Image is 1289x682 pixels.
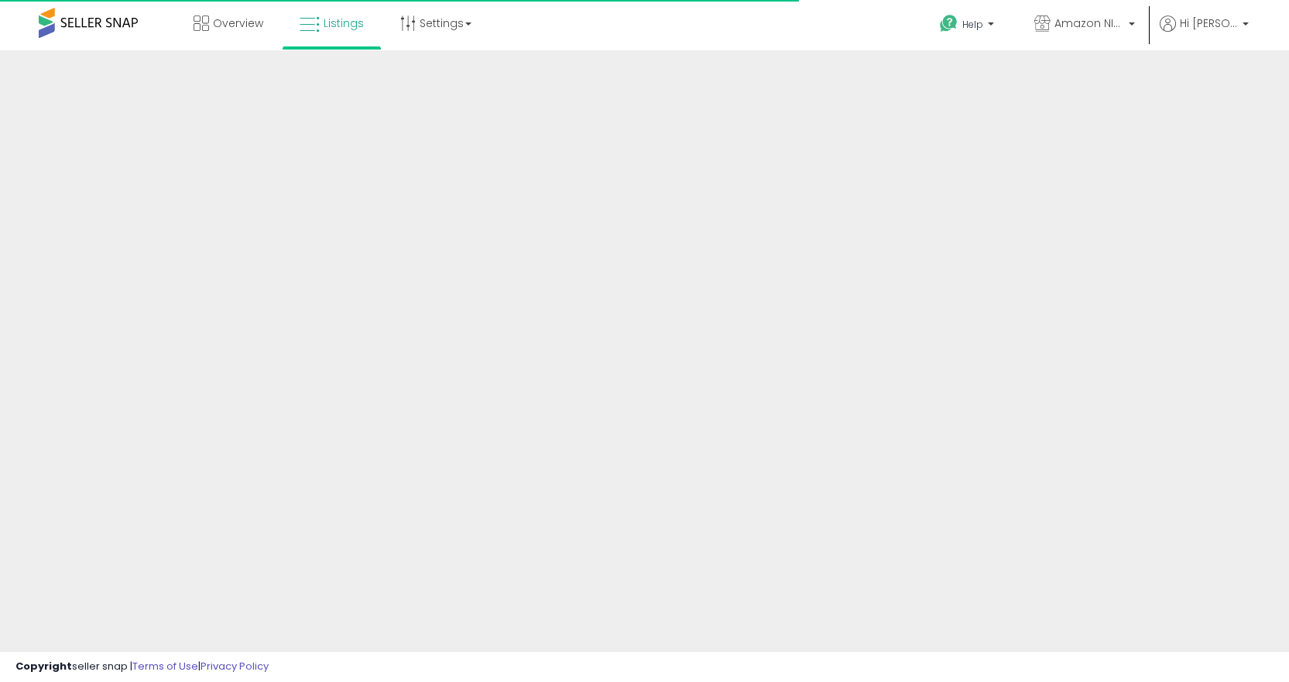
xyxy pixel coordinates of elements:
[1160,15,1249,50] a: Hi [PERSON_NAME]
[1054,15,1124,31] span: Amazon NINJA
[213,15,263,31] span: Overview
[132,659,198,673] a: Terms of Use
[927,2,1010,50] a: Help
[15,660,269,674] div: seller snap | |
[15,659,72,673] strong: Copyright
[324,15,364,31] span: Listings
[201,659,269,673] a: Privacy Policy
[939,14,958,33] i: Get Help
[962,18,983,31] span: Help
[1180,15,1238,31] span: Hi [PERSON_NAME]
